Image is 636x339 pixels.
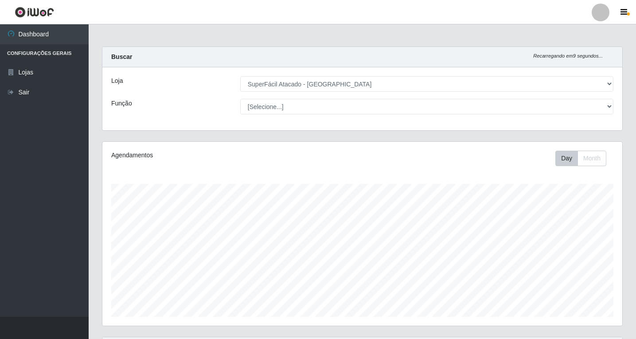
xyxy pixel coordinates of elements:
button: Month [577,151,606,166]
label: Loja [111,76,123,86]
label: Função [111,99,132,108]
div: First group [555,151,606,166]
strong: Buscar [111,53,132,60]
button: Day [555,151,578,166]
i: Recarregando em 9 segundos... [533,53,603,58]
div: Toolbar with button groups [555,151,613,166]
img: CoreUI Logo [15,7,54,18]
div: Agendamentos [111,151,313,160]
